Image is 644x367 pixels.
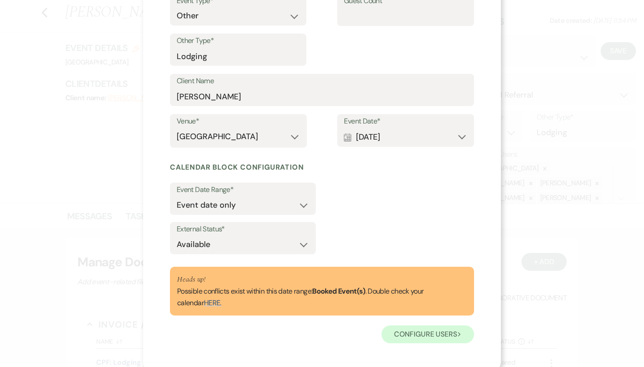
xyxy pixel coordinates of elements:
[381,325,474,343] button: Configure users
[177,286,467,308] p: Possible conflicts exist within this date range: . Double check your calendar
[177,34,300,47] label: Other Type*
[344,115,467,128] label: Event Date*
[177,274,467,286] p: Heads up!
[177,223,309,236] label: External Status*
[312,286,365,296] strong: Booked Event(s)
[177,115,300,128] label: Venue*
[344,128,467,146] button: [DATE]
[204,298,221,307] a: HERE.
[170,162,474,172] h6: Calendar block configuration
[177,75,467,88] label: Client Name
[177,183,309,196] label: Event Date Range*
